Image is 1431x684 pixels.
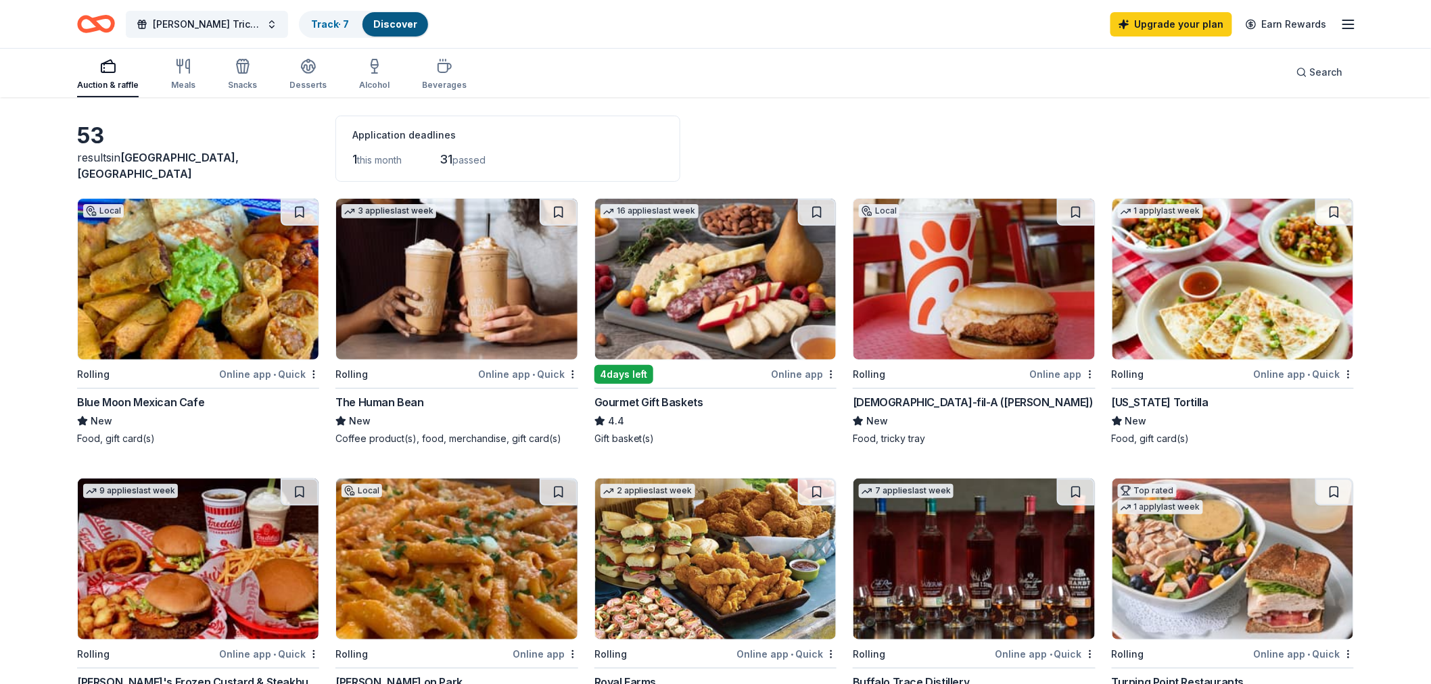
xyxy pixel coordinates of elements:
[171,53,195,97] button: Meals
[299,11,429,38] button: Track· 7Discover
[440,152,452,166] span: 31
[1112,198,1354,445] a: Image for California Tortilla1 applylast weekRollingOnline app•Quick[US_STATE] TortillaNewFood, g...
[422,53,467,97] button: Beverages
[1112,646,1144,662] div: Rolling
[853,432,1095,445] div: Food, tricky tray
[77,8,115,40] a: Home
[853,199,1094,360] img: Image for Chick-fil-A (Ramsey)
[77,53,139,97] button: Auction & raffle
[126,11,288,38] button: [PERSON_NAME] Tricky Tray
[77,646,110,662] div: Rolling
[1118,204,1203,218] div: 1 apply last week
[352,127,663,143] div: Application deadlines
[866,413,888,429] span: New
[1112,432,1354,445] div: Food, gift card(s)
[78,199,319,360] img: Image for Blue Moon Mexican Cafe
[352,152,357,166] span: 1
[77,432,319,445] div: Food, gift card(s)
[452,154,486,166] span: passed
[77,198,319,445] a: Image for Blue Moon Mexican CafeLocalRollingOnline app•QuickBlue Moon Mexican CafeNewFood, gift c...
[153,16,261,32] span: [PERSON_NAME] Tricky Tray
[335,646,368,662] div: Rolling
[335,198,578,445] a: Image for The Human Bean3 applieslast weekRollingOnline app•QuickThe Human BeanNewCoffee product(...
[1112,199,1353,360] img: Image for California Tortilla
[513,645,578,662] div: Online app
[594,646,627,662] div: Rolling
[595,479,836,639] img: Image for Royal Farms
[77,151,239,180] span: [GEOGRAPHIC_DATA], [GEOGRAPHIC_DATA]
[1125,413,1147,429] span: New
[77,80,139,91] div: Auction & raffle
[171,80,195,91] div: Meals
[736,645,837,662] div: Online app Quick
[77,366,110,383] div: Rolling
[219,645,319,662] div: Online app Quick
[478,366,578,383] div: Online app Quick
[83,484,178,498] div: 9 applies last week
[336,199,577,360] img: Image for The Human Bean
[859,484,954,498] div: 7 applies last week
[311,18,349,30] a: Track· 7
[1118,500,1203,514] div: 1 apply last week
[608,413,624,429] span: 4.4
[1310,64,1343,80] span: Search
[1118,484,1177,497] div: Top rated
[594,394,703,410] div: Gourmet Gift Baskets
[853,479,1094,639] img: Image for Buffalo Trace Distillery
[859,204,899,218] div: Local
[1112,479,1353,639] img: Image for Turning Point Restaurants
[78,479,319,639] img: Image for Freddy's Frozen Custard & Steakburgers
[601,204,699,218] div: 16 applies last week
[422,80,467,91] div: Beverages
[995,645,1096,662] div: Online app Quick
[601,484,695,498] div: 2 applies last week
[771,366,837,383] div: Online app
[1050,649,1052,660] span: •
[1286,59,1354,86] button: Search
[791,649,793,660] span: •
[853,394,1094,410] div: [DEMOGRAPHIC_DATA]-fil-A ([PERSON_NAME])
[1112,394,1209,410] div: [US_STATE] Tortilla
[335,432,578,445] div: Coffee product(s), food, merchandise, gift card(s)
[228,53,257,97] button: Snacks
[83,204,124,218] div: Local
[228,80,257,91] div: Snacks
[342,204,436,218] div: 3 applies last week
[77,151,239,180] span: in
[1238,12,1335,36] a: Earn Rewards
[853,646,885,662] div: Rolling
[335,366,368,383] div: Rolling
[1308,369,1311,380] span: •
[1308,649,1311,660] span: •
[342,484,382,497] div: Local
[594,432,837,445] div: Gift basket(s)
[853,198,1095,445] a: Image for Chick-fil-A (Ramsey)LocalRollingOnline app[DEMOGRAPHIC_DATA]-fil-A ([PERSON_NAME])NewFo...
[1254,366,1354,383] div: Online app Quick
[1254,645,1354,662] div: Online app Quick
[853,366,885,383] div: Rolling
[91,413,112,429] span: New
[357,154,402,166] span: this month
[219,366,319,383] div: Online app Quick
[594,365,653,384] div: 4 days left
[335,394,423,410] div: The Human Bean
[359,53,390,97] button: Alcohol
[77,149,319,182] div: results
[1110,12,1232,36] a: Upgrade your plan
[1112,366,1144,383] div: Rolling
[273,649,276,660] span: •
[289,80,327,91] div: Desserts
[273,369,276,380] span: •
[349,413,371,429] span: New
[594,198,837,445] a: Image for Gourmet Gift Baskets16 applieslast week4days leftOnline appGourmet Gift Baskets4.4Gift ...
[373,18,417,30] a: Discover
[359,80,390,91] div: Alcohol
[1030,366,1096,383] div: Online app
[336,479,577,639] img: Image for Matera’s on Park
[77,122,319,149] div: 53
[77,394,204,410] div: Blue Moon Mexican Cafe
[532,369,535,380] span: •
[595,199,836,360] img: Image for Gourmet Gift Baskets
[289,53,327,97] button: Desserts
